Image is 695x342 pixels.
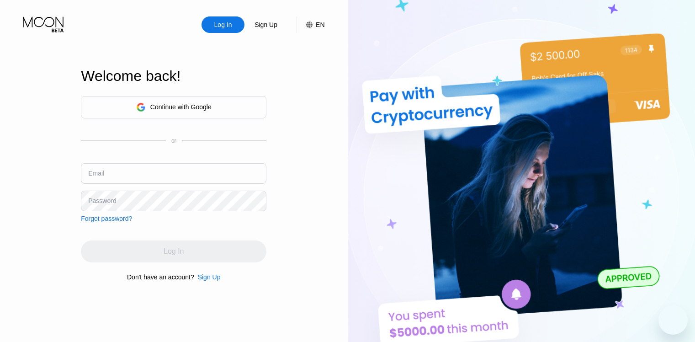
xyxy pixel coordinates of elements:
[658,305,688,335] iframe: Кнопка запуска окна обмена сообщениями
[202,16,244,33] div: Log In
[171,138,176,144] div: or
[81,68,266,85] div: Welcome back!
[88,197,116,204] div: Password
[81,215,132,222] div: Forgot password?
[150,103,212,111] div: Continue with Google
[244,16,287,33] div: Sign Up
[254,20,278,29] div: Sign Up
[88,170,104,177] div: Email
[194,273,221,281] div: Sign Up
[297,16,324,33] div: EN
[81,96,266,118] div: Continue with Google
[127,273,194,281] div: Don't have an account?
[213,20,233,29] div: Log In
[198,273,221,281] div: Sign Up
[316,21,324,28] div: EN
